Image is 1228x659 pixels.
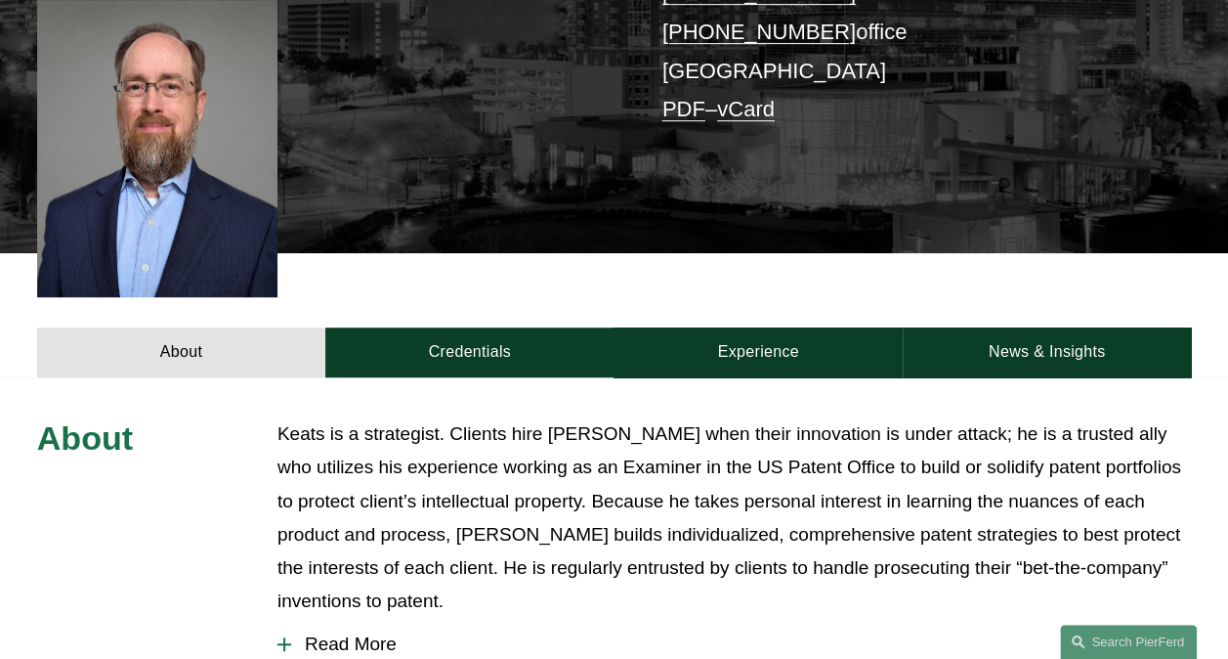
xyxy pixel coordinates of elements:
[277,417,1191,618] p: Keats is a strategist. Clients hire [PERSON_NAME] when their innovation is under attack; he is a ...
[291,634,1191,655] span: Read More
[37,419,133,457] span: About
[717,97,775,121] a: vCard
[325,328,614,377] a: Credentials
[37,328,325,377] a: About
[614,328,902,377] a: Experience
[903,328,1191,377] a: News & Insights
[662,20,856,44] a: [PHONE_NUMBER]
[1060,625,1197,659] a: Search this site
[662,97,705,121] a: PDF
